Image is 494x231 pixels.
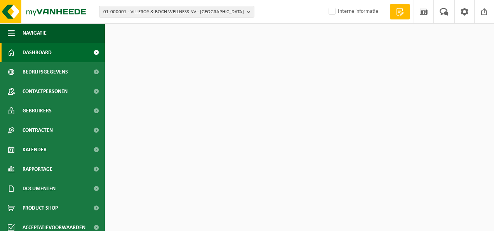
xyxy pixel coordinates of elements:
span: Dashboard [23,43,52,62]
button: 01-000001 - VILLEROY & BOCH WELLNESS NV - [GEOGRAPHIC_DATA] [99,6,254,17]
span: Gebruikers [23,101,52,121]
span: Documenten [23,179,56,198]
span: Contracten [23,121,53,140]
span: Rapportage [23,159,52,179]
span: 01-000001 - VILLEROY & BOCH WELLNESS NV - [GEOGRAPHIC_DATA] [103,6,244,18]
span: Navigatie [23,23,47,43]
label: Interne informatie [327,6,378,17]
span: Product Shop [23,198,58,218]
span: Kalender [23,140,47,159]
span: Bedrijfsgegevens [23,62,68,82]
span: Contactpersonen [23,82,68,101]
